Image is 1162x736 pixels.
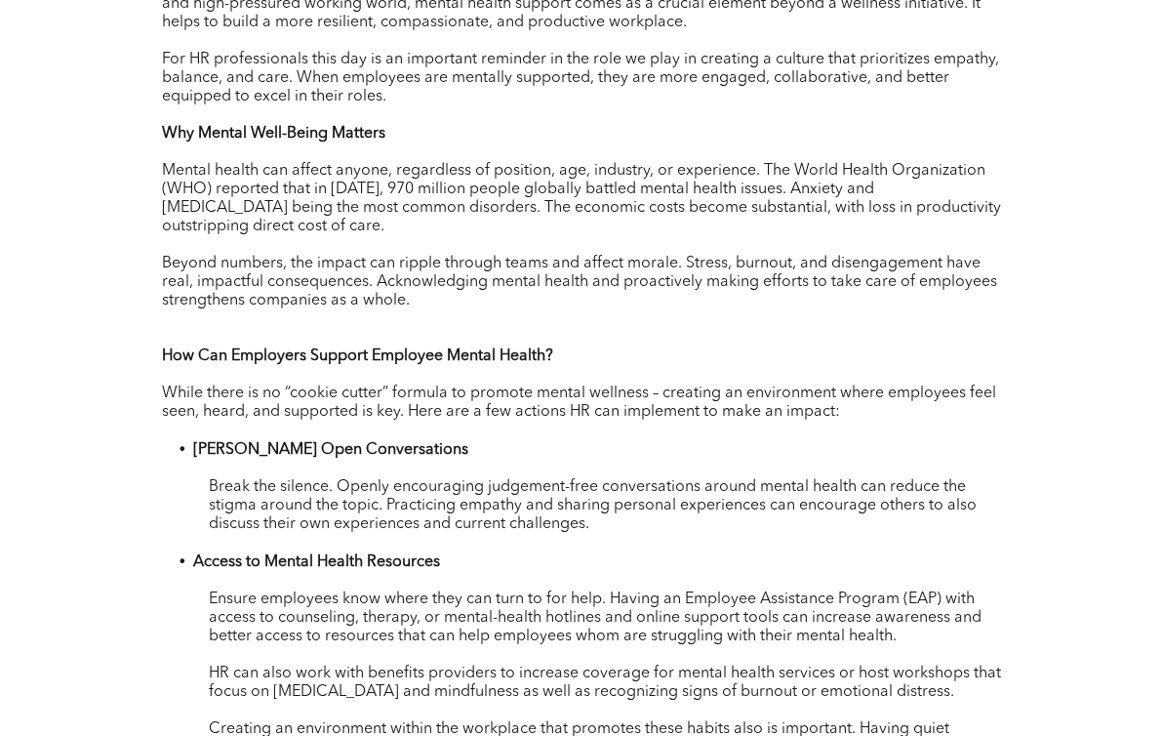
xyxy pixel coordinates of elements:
[162,126,385,142] strong: Why Mental Well-Being Matters
[162,52,999,104] span: For HR professionals this day is an important reminder in the role we play in creating a culture ...
[162,386,996,420] span: While there is no “cookie cutter” formula to promote mental wellness – creating an environment wh...
[209,479,977,532] span: Break the silence. Openly encouraging judgement-free conversations around mental health can reduc...
[162,256,997,308] span: Beyond numbers, the impact can ripple through teams and affect morale. Stress, burnout, and disen...
[193,554,440,570] strong: Access to Mental Health Resources
[209,592,982,644] span: Ensure employees know where they can turn to for help. Having an Employee Assistance Program (EAP...
[209,666,1001,700] span: HR can also work with benefits providers to increase coverage for mental health services or host ...
[193,442,468,458] strong: [PERSON_NAME] Open Conversations
[162,348,553,364] strong: How Can Employers Support Employee Mental Health?
[162,163,1001,234] span: Mental health can affect anyone, regardless of position, age, industry, or experience. The World ...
